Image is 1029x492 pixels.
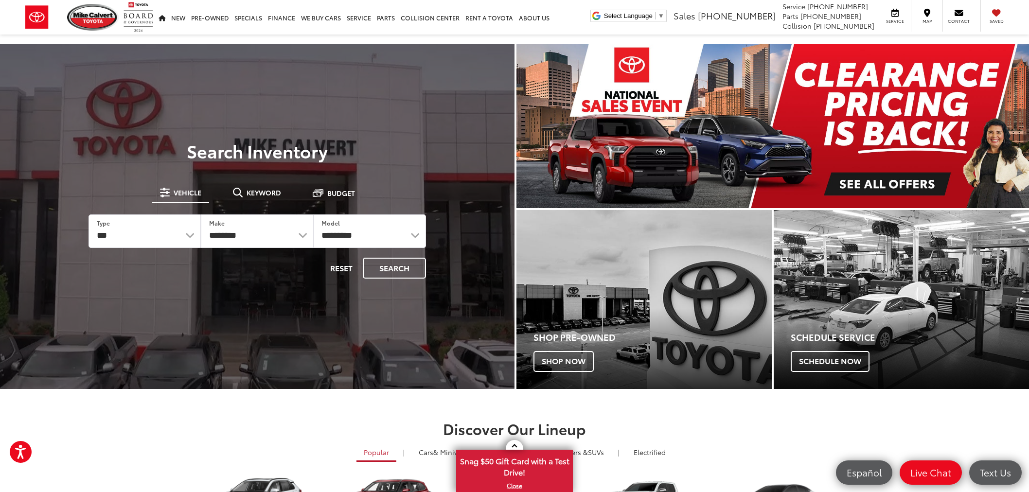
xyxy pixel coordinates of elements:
[457,451,572,480] span: Snag $50 Gift Card with a Test Drive!
[774,210,1029,389] div: Toyota
[538,444,611,460] a: SUVs
[533,351,594,371] span: Shop Now
[604,12,664,19] a: Select Language​
[616,447,622,457] li: |
[516,44,1029,208] section: Carousel section with vehicle pictures - may contain disclaimers.
[836,460,892,485] a: Español
[900,460,962,485] a: Live Chat
[433,447,466,457] span: & Minivan
[626,444,673,460] a: Electrified
[986,18,1007,24] span: Saved
[975,466,1016,478] span: Text Us
[782,11,798,21] span: Parts
[604,12,653,19] span: Select Language
[791,351,869,371] span: Schedule Now
[41,141,474,160] h3: Search Inventory
[172,421,857,437] h2: Discover Our Lineup
[97,219,110,227] label: Type
[174,189,201,196] span: Vehicle
[327,190,355,196] span: Budget
[247,189,281,196] span: Keyword
[516,44,1029,208] img: Clearance Pricing Is Back
[674,9,695,22] span: Sales
[905,466,956,478] span: Live Chat
[67,4,119,31] img: Mike Calvert Toyota
[969,460,1022,485] a: Text Us
[884,18,906,24] span: Service
[782,21,812,31] span: Collision
[916,18,938,24] span: Map
[209,219,225,227] label: Make
[800,11,861,21] span: [PHONE_NUMBER]
[322,258,361,279] button: Reset
[774,210,1029,389] a: Schedule Service Schedule Now
[658,12,664,19] span: ▼
[948,18,970,24] span: Contact
[516,210,772,389] a: Shop Pre-Owned Shop Now
[842,466,887,478] span: Español
[411,444,473,460] a: Cars
[516,44,1029,208] div: carousel slide number 1 of 1
[321,219,340,227] label: Model
[782,1,805,11] span: Service
[363,258,426,279] button: Search
[533,333,772,342] h4: Shop Pre-Owned
[814,21,874,31] span: [PHONE_NUMBER]
[401,447,407,457] li: |
[356,444,396,462] a: Popular
[807,1,868,11] span: [PHONE_NUMBER]
[516,210,772,389] div: Toyota
[698,9,776,22] span: [PHONE_NUMBER]
[791,333,1029,342] h4: Schedule Service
